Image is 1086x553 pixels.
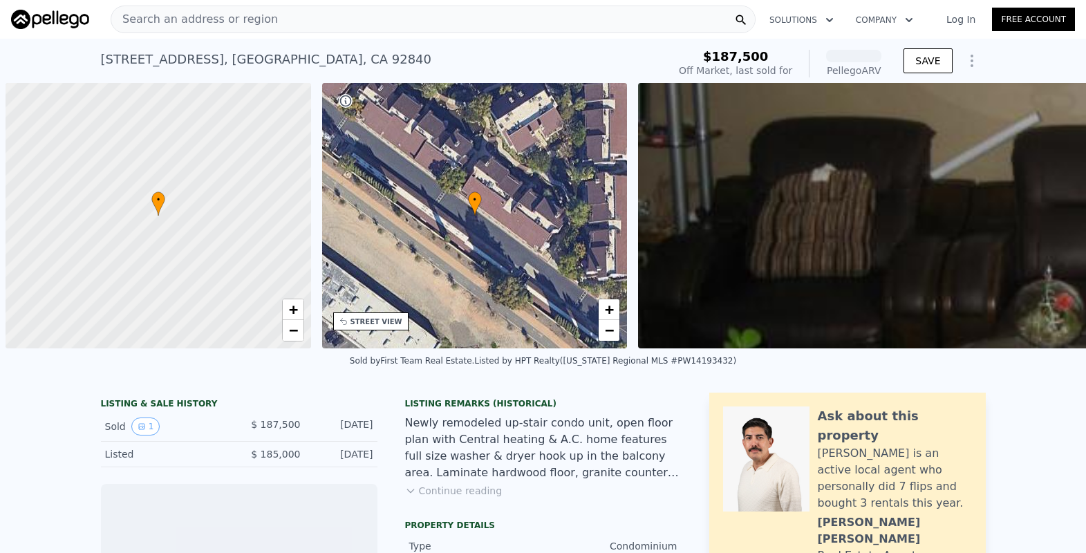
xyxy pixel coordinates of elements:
[845,8,924,32] button: Company
[350,356,475,366] div: Sold by First Team Real Estate .
[350,317,402,327] div: STREET VIEW
[101,50,432,69] div: [STREET_ADDRESS] , [GEOGRAPHIC_DATA] , CA 92840
[251,419,300,430] span: $ 187,500
[599,320,619,341] a: Zoom out
[679,64,792,77] div: Off Market, last sold for
[288,321,297,339] span: −
[101,398,377,412] div: LISTING & SALE HISTORY
[818,445,972,512] div: [PERSON_NAME] is an active local agent who personally did 7 flips and bought 3 rentals this year.
[703,49,769,64] span: $187,500
[105,447,228,461] div: Listed
[904,48,952,73] button: SAVE
[958,47,986,75] button: Show Options
[251,449,300,460] span: $ 185,000
[474,356,736,366] div: Listed by HPT Realty ([US_STATE] Regional MLS #PW14193432)
[605,301,614,318] span: +
[543,539,677,553] div: Condominium
[312,418,373,435] div: [DATE]
[111,11,278,28] span: Search an address or region
[151,194,165,206] span: •
[312,447,373,461] div: [DATE]
[468,191,482,216] div: •
[105,418,228,435] div: Sold
[818,514,972,547] div: [PERSON_NAME] [PERSON_NAME]
[131,418,160,435] button: View historical data
[283,299,303,320] a: Zoom in
[818,406,972,445] div: Ask about this property
[605,321,614,339] span: −
[405,484,503,498] button: Continue reading
[826,64,881,77] div: Pellego ARV
[151,191,165,216] div: •
[468,194,482,206] span: •
[405,415,682,481] div: Newly remodeled up-stair condo unit, open floor plan with Central heating & A.C. home features fu...
[283,320,303,341] a: Zoom out
[992,8,1075,31] a: Free Account
[405,398,682,409] div: Listing Remarks (Historical)
[599,299,619,320] a: Zoom in
[11,10,89,29] img: Pellego
[930,12,992,26] a: Log In
[288,301,297,318] span: +
[405,520,682,531] div: Property details
[409,539,543,553] div: Type
[758,8,845,32] button: Solutions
